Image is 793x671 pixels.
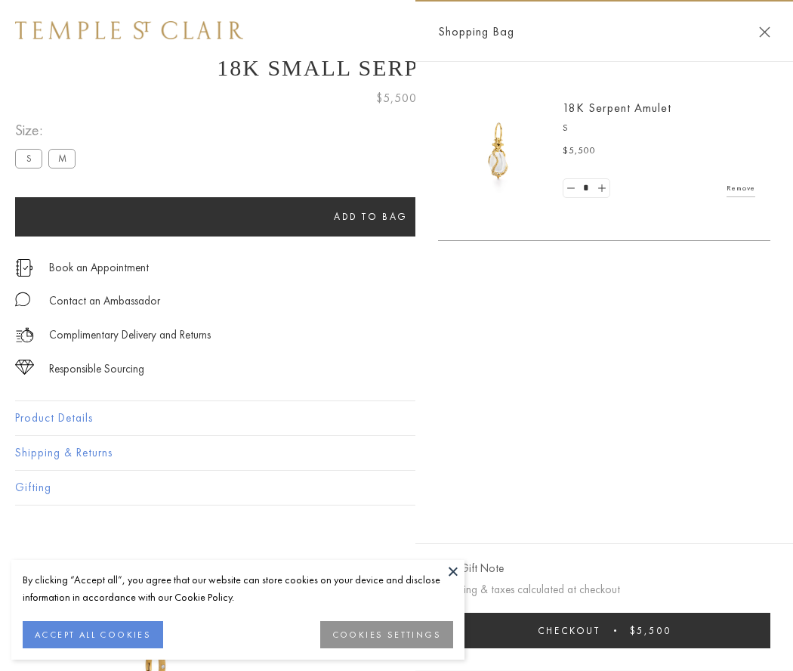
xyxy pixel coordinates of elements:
button: Shipping & Returns [15,436,778,470]
a: Remove [727,180,755,196]
button: COOKIES SETTINGS [320,621,453,648]
label: M [48,149,76,168]
button: Add Gift Note [438,559,504,578]
span: $5,500 [563,144,596,159]
a: Set quantity to 0 [563,179,579,198]
img: Temple St. Clair [15,21,243,39]
button: Close Shopping Bag [759,26,770,38]
button: ACCEPT ALL COOKIES [23,621,163,648]
span: Shopping Bag [438,22,514,42]
h1: 18K Small Serpent Amulet [15,55,778,81]
a: Book an Appointment [49,259,149,276]
span: Add to bag [334,210,408,223]
span: $5,500 [376,88,417,108]
img: MessageIcon-01_2.svg [15,292,30,307]
div: Contact an Ambassador [49,292,160,311]
span: $5,500 [630,624,671,637]
img: icon_sourcing.svg [15,360,34,375]
button: Add to bag [15,197,727,237]
h3: You May Also Like [38,559,755,583]
a: Set quantity to 2 [594,179,609,198]
p: Complimentary Delivery and Returns [49,326,211,345]
button: Gifting [15,471,778,505]
a: 18K Serpent Amulet [563,100,671,116]
span: Checkout [538,624,600,637]
img: P51836-E11SERPPV [453,106,544,196]
div: Responsible Sourcing [49,360,144,379]
span: Size: [15,118,82,143]
button: Product Details [15,401,778,435]
p: S [563,121,755,136]
label: S [15,149,42,168]
img: icon_appointment.svg [15,259,33,277]
img: icon_delivery.svg [15,326,34,345]
button: Checkout $5,500 [438,613,770,648]
div: By clicking “Accept all”, you agree that our website can store cookies on your device and disclos... [23,571,453,606]
p: Shipping & taxes calculated at checkout [438,580,770,599]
